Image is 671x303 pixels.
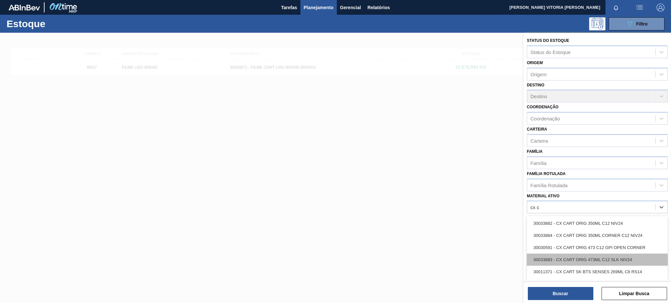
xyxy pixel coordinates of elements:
[527,194,560,198] label: Material ativo
[636,4,643,11] img: userActions
[368,4,390,11] span: Relatórios
[527,127,547,132] label: Carteira
[530,160,546,166] div: Família
[530,138,548,143] div: Carteira
[530,71,546,77] div: Origem
[657,4,664,11] img: Logout
[527,266,668,278] div: 30011371 - CX CART SK BTS SENSES 269ML C8 RS14
[530,116,560,121] div: Coordenação
[527,149,543,154] label: Família
[527,241,668,254] div: 30030591 - CX CART ORIG 473 C12 GPI OPEN CORNER
[527,171,566,176] label: Família Rotulada
[527,61,543,65] label: Origem
[636,21,648,27] span: Filtro
[7,20,105,27] h1: Estoque
[609,17,664,30] button: Filtro
[530,49,571,55] div: Status do Estoque
[527,278,668,290] div: 30011177 - CX CART SK BTS SENSES 313ML C6 RS14
[340,4,361,11] span: Gerencial
[304,4,334,11] span: Planejamento
[527,83,544,87] label: Destino
[605,3,626,12] button: Notificações
[527,38,569,43] label: Status do Estoque
[527,229,668,241] div: 30033884 - CX CART ORIG 350ML CORNER C12 NIV24
[281,4,297,11] span: Tarefas
[527,254,668,266] div: 30033883 - CX CART ORIG 473ML C12 SLK NIV24
[9,5,40,10] img: TNhmsLtSVTkK8tSr43FrP2fwEKptu5GPRR3wAAAABJRU5ErkJggg==
[589,17,605,30] div: Pogramando: nenhum usuário selecionado
[527,217,668,229] div: 30033882 - CX CART ORIG 350ML C12 NIV24
[530,182,567,188] div: Família Rotulada
[527,105,559,109] label: Coordenação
